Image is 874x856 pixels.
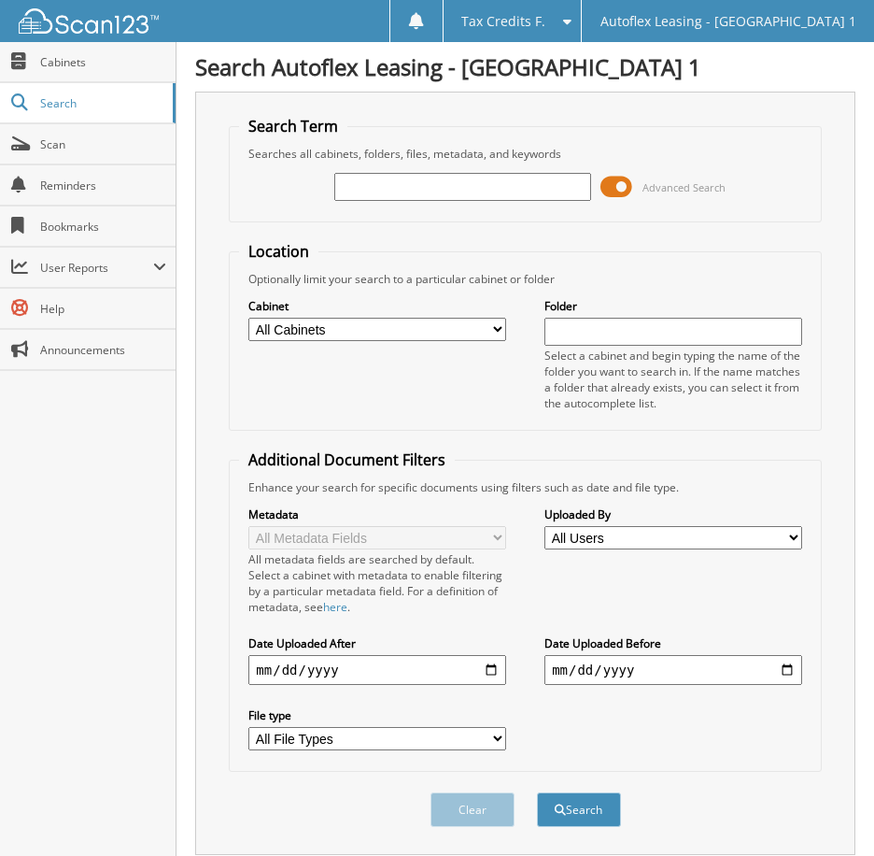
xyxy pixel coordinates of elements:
label: Date Uploaded Before [544,635,802,651]
span: Announcements [40,342,166,358]
input: end [544,655,802,685]
h1: Search Autoflex Leasing - [GEOGRAPHIC_DATA] 1 [195,51,855,82]
span: Scan [40,136,166,152]
button: Clear [430,792,515,827]
input: start [248,655,506,685]
img: scan123-logo-white.svg [19,8,159,34]
span: Autoflex Leasing - [GEOGRAPHIC_DATA] 1 [600,16,856,27]
legend: Search Term [239,116,347,136]
label: Folder [544,298,802,314]
span: User Reports [40,260,153,276]
a: here [323,599,347,615]
iframe: Chat Widget [781,766,874,856]
span: Reminders [40,178,166,193]
div: Searches all cabinets, folders, files, metadata, and keywords [239,146,811,162]
label: File type [248,707,506,723]
span: Bookmarks [40,219,166,235]
span: Help [40,301,166,317]
legend: Additional Document Filters [239,449,455,470]
div: Select a cabinet and begin typing the name of the folder you want to search in. If the name match... [544,348,802,411]
div: Enhance your search for specific documents using filters such as date and file type. [239,479,811,495]
span: Advanced Search [642,180,726,194]
label: Metadata [248,506,506,522]
label: Date Uploaded After [248,635,506,651]
button: Search [537,792,621,827]
label: Uploaded By [544,506,802,522]
span: Cabinets [40,54,166,70]
div: Optionally limit your search to a particular cabinet or folder [239,271,811,287]
legend: Location [239,241,318,262]
span: Tax Credits F. [461,16,545,27]
span: Search [40,95,163,111]
div: All metadata fields are searched by default. Select a cabinet with metadata to enable filtering b... [248,551,506,615]
label: Cabinet [248,298,506,314]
